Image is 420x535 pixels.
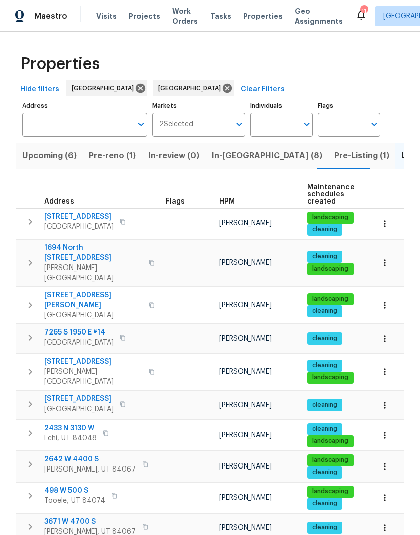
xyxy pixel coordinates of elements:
span: [PERSON_NAME] [219,335,272,342]
span: [GEOGRAPHIC_DATA] [44,310,143,320]
span: In-review (0) [148,149,199,163]
span: [GEOGRAPHIC_DATA] [44,338,114,348]
button: Open [134,117,148,131]
span: [PERSON_NAME] [219,220,272,227]
div: 11 [360,6,367,16]
span: [GEOGRAPHIC_DATA] [72,83,138,93]
span: cleaning [308,307,341,315]
span: In-[GEOGRAPHIC_DATA] (8) [212,149,322,163]
button: Open [367,117,381,131]
span: 7265 S 1950 E #14 [44,327,114,338]
span: Pre-reno (1) [89,149,136,163]
span: Tasks [210,13,231,20]
span: Properties [20,59,100,69]
span: [PERSON_NAME] [219,463,272,470]
span: cleaning [308,499,341,508]
span: Work Orders [172,6,198,26]
span: [GEOGRAPHIC_DATA] [44,404,114,414]
span: Hide filters [20,83,59,96]
button: Hide filters [16,80,63,99]
span: [PERSON_NAME], UT 84067 [44,464,136,475]
span: 2433 N 3130 W [44,423,97,433]
span: [PERSON_NAME] [219,368,272,375]
span: Pre-Listing (1) [334,149,389,163]
div: [GEOGRAPHIC_DATA] [66,80,147,96]
span: Flags [166,198,185,205]
span: [PERSON_NAME][GEOGRAPHIC_DATA] [44,367,143,387]
span: [GEOGRAPHIC_DATA] [44,222,114,232]
label: Address [22,103,147,109]
span: 3671 W 4700 S [44,517,136,527]
span: landscaping [308,487,353,496]
span: landscaping [308,373,353,382]
span: Properties [243,11,283,21]
span: cleaning [308,425,341,433]
span: cleaning [308,361,341,370]
span: cleaning [308,252,341,261]
span: Clear Filters [241,83,285,96]
span: Maestro [34,11,67,21]
span: cleaning [308,400,341,409]
span: Maintenance schedules created [307,184,355,205]
span: [GEOGRAPHIC_DATA] [158,83,225,93]
label: Flags [318,103,380,109]
span: [PERSON_NAME][GEOGRAPHIC_DATA] [44,263,143,283]
span: Address [44,198,74,205]
button: Clear Filters [237,80,289,99]
span: [STREET_ADDRESS] [44,212,114,222]
button: Open [232,117,246,131]
span: landscaping [308,437,353,445]
span: [PERSON_NAME] [219,259,272,266]
span: [STREET_ADDRESS] [44,394,114,404]
span: [PERSON_NAME] [219,524,272,531]
span: Geo Assignments [295,6,343,26]
span: [PERSON_NAME] [219,432,272,439]
span: HPM [219,198,235,205]
span: [STREET_ADDRESS][PERSON_NAME] [44,290,143,310]
span: Visits [96,11,117,21]
span: Lehi, UT 84048 [44,433,97,443]
div: [GEOGRAPHIC_DATA] [153,80,234,96]
span: 2 Selected [159,120,193,129]
span: [PERSON_NAME] [219,494,272,501]
button: Open [300,117,314,131]
span: landscaping [308,456,353,464]
span: Upcoming (6) [22,149,77,163]
span: Projects [129,11,160,21]
span: cleaning [308,468,341,477]
span: [PERSON_NAME] [219,302,272,309]
span: cleaning [308,334,341,343]
span: landscaping [308,295,353,303]
span: [STREET_ADDRESS] [44,357,143,367]
span: landscaping [308,213,353,222]
span: Tooele, UT 84074 [44,496,105,506]
span: cleaning [308,225,341,234]
label: Markets [152,103,246,109]
span: 2642 W 4400 S [44,454,136,464]
span: 1694 North [STREET_ADDRESS] [44,243,143,263]
span: cleaning [308,523,341,532]
label: Individuals [250,103,313,109]
span: [PERSON_NAME] [219,402,272,409]
span: 498 W 500 S [44,486,105,496]
span: landscaping [308,264,353,273]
